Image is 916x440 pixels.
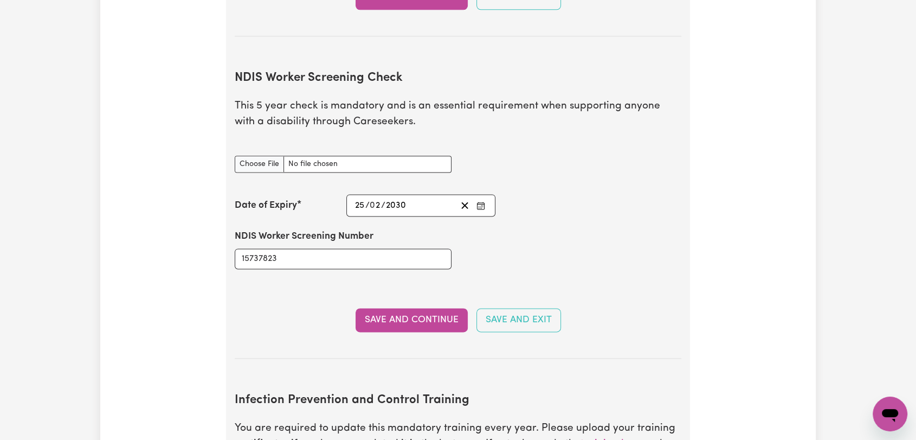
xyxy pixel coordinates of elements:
span: / [365,201,370,211]
input: -- [370,198,381,213]
input: ---- [385,198,407,213]
span: / [381,201,385,211]
button: Save and Exit [476,308,561,332]
label: NDIS Worker Screening Number [235,229,373,244]
p: This 5 year check is mandatory and is an essential requirement when supporting anyone with a disa... [235,99,681,130]
input: -- [354,198,365,213]
label: Date of Expiry [235,199,297,213]
span: 0 [370,201,375,210]
button: Clear date [456,198,473,213]
button: Save and Continue [356,308,468,332]
iframe: Button to launch messaging window [873,397,907,431]
h2: Infection Prevention and Control Training [235,393,681,408]
h2: NDIS Worker Screening Check [235,71,681,86]
button: Enter the Date of Expiry of your NDIS Worker Screening Check [473,198,488,213]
